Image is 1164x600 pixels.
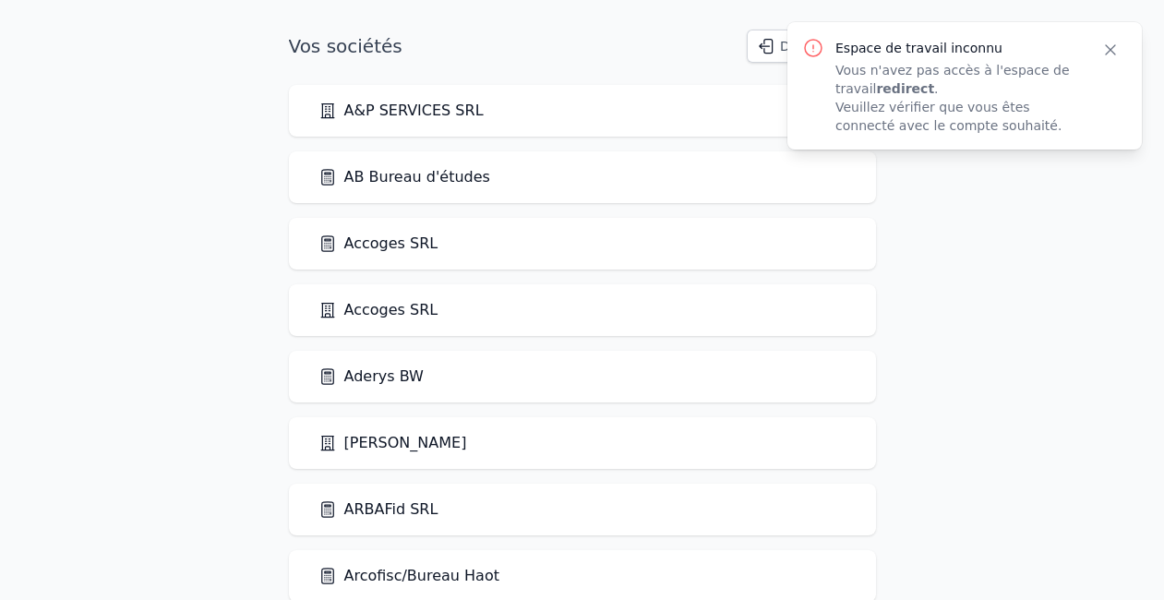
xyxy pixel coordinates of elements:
a: [PERSON_NAME] [318,432,467,454]
a: Accoges SRL [318,233,438,255]
h1: Vos sociétés [289,33,402,59]
a: Aderys BW [318,366,424,388]
a: AB Bureau d'études [318,166,490,188]
strong: redirect [876,81,934,96]
button: Déconnexion [747,30,875,63]
a: Accoges SRL [318,299,438,321]
a: A&P SERVICES SRL [318,100,484,122]
p: Espace de travail inconnu [835,39,1079,57]
a: ARBAFid SRL [318,498,438,521]
p: Vous n'avez pas accès à l'espace de travail . Veuillez vérifier que vous êtes connecté avec le co... [835,61,1079,135]
a: Arcofisc/Bureau Haot [318,565,499,587]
